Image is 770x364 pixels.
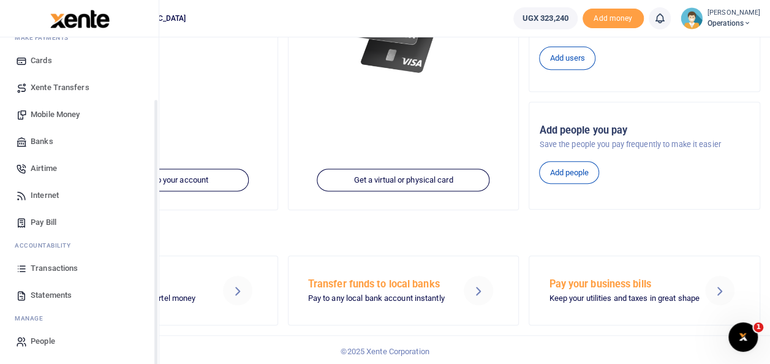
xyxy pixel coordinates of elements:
[583,9,644,29] li: Toup your wallet
[583,13,644,22] a: Add money
[10,101,149,128] a: Mobile Money
[10,236,149,255] li: Ac
[31,335,55,347] span: People
[308,278,449,290] h5: Transfer funds to local banks
[21,314,43,323] span: anage
[10,209,149,236] a: Pay Bill
[47,226,760,240] h4: Make a transaction
[10,328,149,355] a: People
[10,155,149,182] a: Airtime
[47,256,278,325] a: Send Mobile Money MTN mobile money and Airtel money
[681,7,760,29] a: profile-user [PERSON_NAME] Operations
[539,124,750,137] h5: Add people you pay
[31,108,80,121] span: Mobile Money
[753,322,763,332] span: 1
[681,7,703,29] img: profile-user
[10,74,149,101] a: Xente Transfers
[31,216,56,229] span: Pay Bill
[10,28,149,47] li: M
[24,241,70,250] span: countability
[10,182,149,209] a: Internet
[31,82,89,94] span: Xente Transfers
[539,138,750,151] p: Save the people you pay frequently to make it easier
[539,47,595,70] a: Add users
[31,189,59,202] span: Internet
[31,289,72,301] span: Statements
[308,292,449,305] p: Pay to any local bank account instantly
[10,309,149,328] li: M
[50,10,110,28] img: logo-large
[523,12,568,25] span: UGX 323,240
[508,7,583,29] li: Wallet ballance
[539,161,599,184] a: Add people
[317,169,490,192] a: Get a virtual or physical card
[288,256,519,325] a: Transfer funds to local banks Pay to any local bank account instantly
[513,7,578,29] a: UGX 323,240
[31,162,57,175] span: Airtime
[31,262,78,275] span: Transactions
[583,9,644,29] span: Add money
[549,278,690,290] h5: Pay your business bills
[10,47,149,74] a: Cards
[31,55,52,67] span: Cards
[31,135,53,148] span: Banks
[10,128,149,155] a: Banks
[708,8,760,18] small: [PERSON_NAME]
[10,282,149,309] a: Statements
[76,169,249,192] a: Add funds to your account
[10,255,149,282] a: Transactions
[708,18,760,29] span: Operations
[549,292,690,305] p: Keep your utilities and taxes in great shape
[49,13,110,23] a: logo-small logo-large logo-large
[728,322,758,352] iframe: Intercom live chat
[21,33,69,42] span: ake Payments
[529,256,760,325] a: Pay your business bills Keep your utilities and taxes in great shape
